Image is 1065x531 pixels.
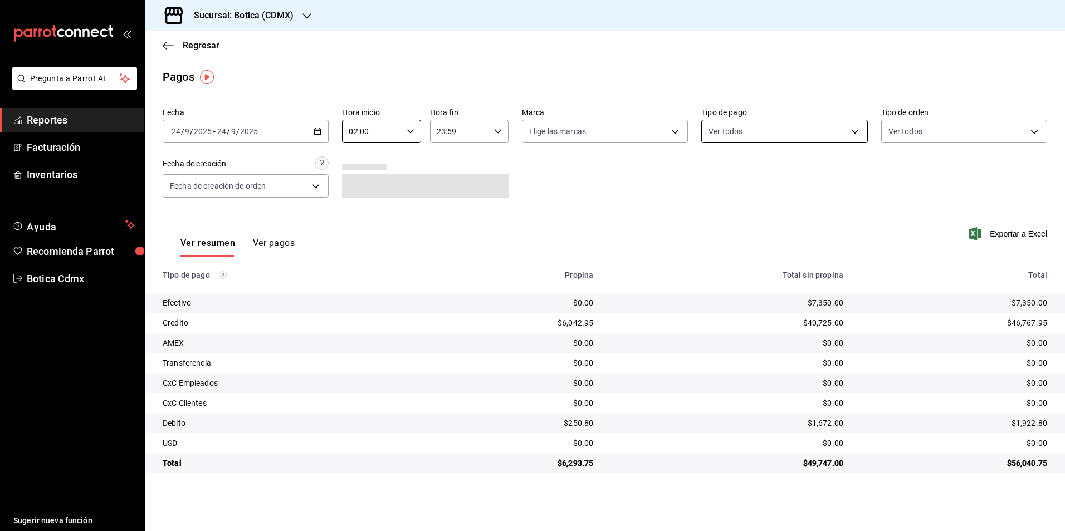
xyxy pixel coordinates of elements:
span: Botica Cdmx [27,271,135,286]
div: $0.00 [441,397,593,409]
div: AMEX [163,337,423,348]
div: Efectivo [163,297,423,308]
div: $49,747.00 [611,458,843,469]
div: $0.00 [861,357,1047,368]
div: $0.00 [861,397,1047,409]
input: -- [217,127,227,136]
div: Debito [163,417,423,429]
div: $0.00 [861,437,1047,449]
div: $46,767.95 [861,317,1047,328]
div: Pagos [163,68,194,85]
div: $1,672.00 [611,417,843,429]
label: Tipo de orden [881,109,1047,116]
span: Elige las marcas [529,126,586,137]
div: $40,725.00 [611,317,843,328]
span: - [213,127,216,136]
span: / [236,127,240,136]
input: -- [231,127,236,136]
div: $0.00 [611,437,843,449]
h3: Sucursal: Botica (CDMX) [185,9,294,22]
div: $250.80 [441,417,593,429]
div: Tipo de pago [163,271,423,279]
div: $0.00 [441,297,593,308]
div: $0.00 [611,377,843,389]
div: $6,293.75 [441,458,593,469]
div: Total [163,458,423,469]
label: Tipo de pago [701,109,867,116]
button: Ver pagos [253,238,295,257]
label: Fecha [163,109,329,116]
div: Fecha de creación [163,158,226,170]
button: Exportar a Excel [971,227,1047,240]
div: CxC Clientes [163,397,423,409]
a: Pregunta a Parrot AI [8,81,137,92]
div: $0.00 [861,377,1047,389]
span: Ver todos [888,126,922,137]
span: Fecha de creación de orden [170,180,266,191]
label: Marca [522,109,688,116]
div: $56,040.75 [861,458,1047,469]
svg: Los pagos realizados con Pay y otras terminales son montos brutos. [219,271,227,279]
span: Recomienda Parrot [27,244,135,259]
div: $0.00 [441,437,593,449]
div: CxC Empleados [163,377,423,389]
div: $0.00 [861,337,1047,348]
div: $0.00 [441,337,593,348]
div: Total [861,271,1047,279]
div: $7,350.00 [861,297,1047,308]
div: Credito [163,317,423,328]
span: Regresar [183,40,219,51]
div: navigation tabs [180,238,295,257]
span: Sugerir nueva función [13,515,135,527]
label: Hora inicio [342,109,421,116]
div: $1,922.80 [861,417,1047,429]
input: -- [171,127,181,136]
button: Pregunta a Parrot AI [12,67,137,90]
div: $6,042.95 [441,317,593,328]
div: $0.00 [441,377,593,389]
button: Regresar [163,40,219,51]
input: -- [184,127,190,136]
div: USD [163,437,423,449]
span: Pregunta a Parrot AI [30,73,120,85]
div: $0.00 [611,357,843,368]
span: Ver todos [709,126,742,137]
div: Propina [441,271,593,279]
div: $0.00 [611,337,843,348]
span: Ayuda [27,218,121,232]
label: Hora fin [430,109,509,116]
span: Facturación [27,140,135,155]
input: ---- [240,127,258,136]
span: / [227,127,230,136]
div: $7,350.00 [611,297,843,308]
span: / [190,127,193,136]
img: Tooltip marker [200,70,214,84]
span: Reportes [27,112,135,127]
button: open_drawer_menu [123,29,131,38]
span: / [181,127,184,136]
span: Inventarios [27,167,135,182]
div: $0.00 [611,397,843,409]
div: $0.00 [441,357,593,368]
div: Total sin propina [611,271,843,279]
input: ---- [193,127,212,136]
button: Ver resumen [180,238,235,257]
div: Transferencia [163,357,423,368]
